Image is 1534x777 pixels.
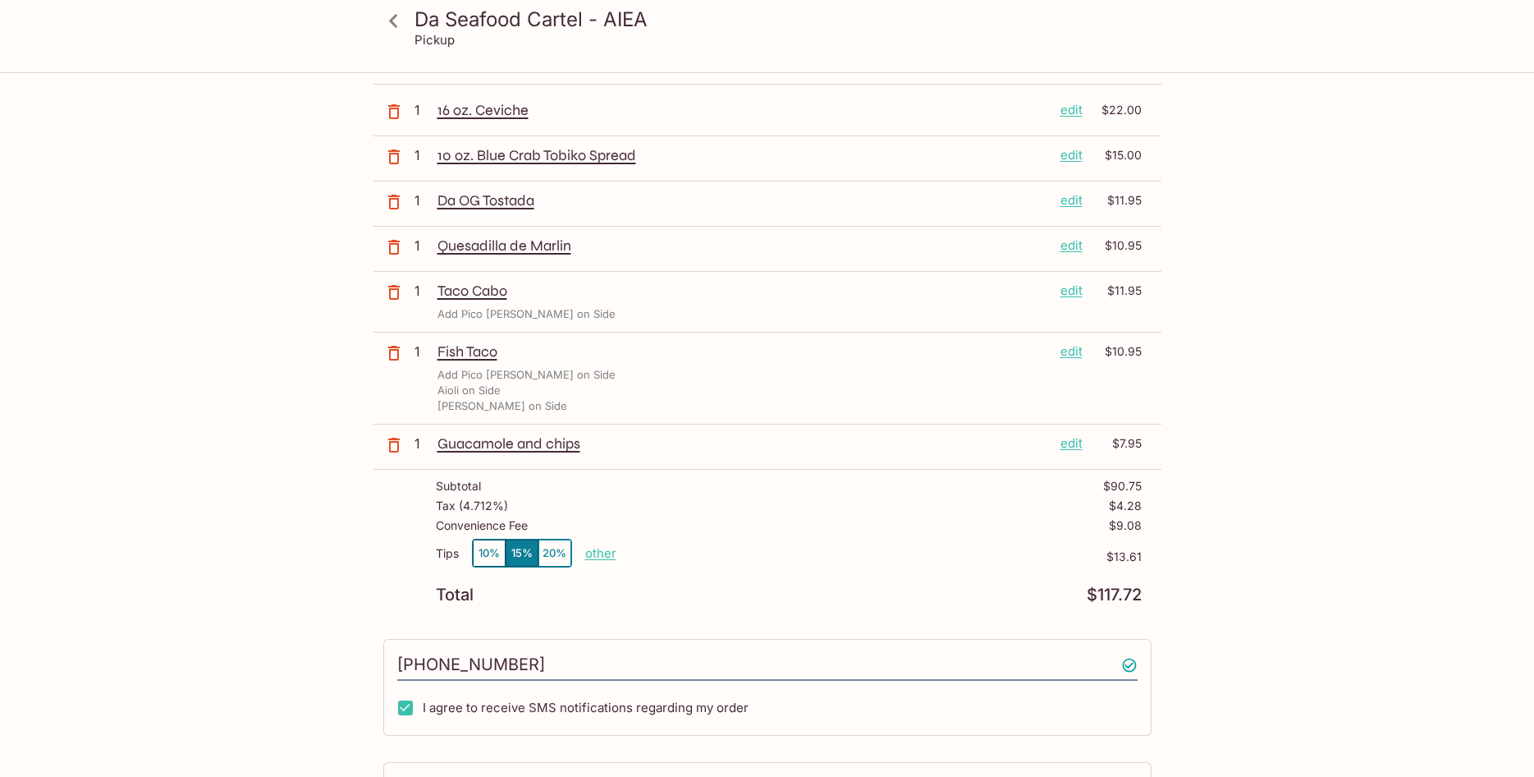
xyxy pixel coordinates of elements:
[1060,282,1083,300] p: edit
[437,367,616,383] p: Add Pico [PERSON_NAME] on Side
[1087,587,1142,603] p: $117.72
[1092,146,1142,164] p: $15.00
[414,7,1148,32] h3: Da Seafood Cartel - AIEA
[1092,237,1142,255] p: $10.95
[414,191,431,209] p: 1
[616,550,1142,563] p: $13.61
[1060,237,1083,255] p: edit
[1109,519,1142,532] p: $9.08
[437,191,1047,209] p: Da OG Tostada
[437,383,501,398] p: Aioli on Side
[414,146,431,164] p: 1
[1060,101,1083,119] p: edit
[1092,434,1142,453] p: $7.95
[414,237,431,255] p: 1
[1092,282,1142,300] p: $11.95
[437,343,1047,361] p: Fish Taco
[437,282,1047,300] p: Taco Cabo
[437,101,1047,119] p: 16 oz. Ceviche
[437,237,1047,255] p: Quesadilla de Marlin
[414,32,455,48] p: Pickup
[506,540,538,567] button: 15%
[436,499,508,513] p: Tax ( 4.712% )
[414,101,431,119] p: 1
[436,587,474,603] p: Total
[1092,101,1142,119] p: $22.00
[436,519,528,532] p: Convenience Fee
[1060,191,1083,209] p: edit
[1092,343,1142,361] p: $10.95
[437,306,616,322] p: Add Pico [PERSON_NAME] on Side
[436,547,459,560] p: Tips
[1060,343,1083,361] p: edit
[1060,434,1083,453] p: edit
[414,434,431,453] p: 1
[414,343,431,361] p: 1
[437,398,567,414] p: [PERSON_NAME] on Side
[437,434,1047,453] p: Guacamole and chips
[437,146,1047,164] p: 10 oz. Blue Crab Tobiko Spread
[414,282,431,300] p: 1
[1109,499,1142,513] p: $4.28
[1092,191,1142,209] p: $11.95
[397,650,1138,681] input: Enter phone number
[585,545,616,561] button: other
[538,540,571,567] button: 20%
[1060,146,1083,164] p: edit
[473,540,506,567] button: 10%
[436,480,481,493] p: Subtotal
[423,700,749,715] span: I agree to receive SMS notifications regarding my order
[1103,480,1142,493] p: $90.75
